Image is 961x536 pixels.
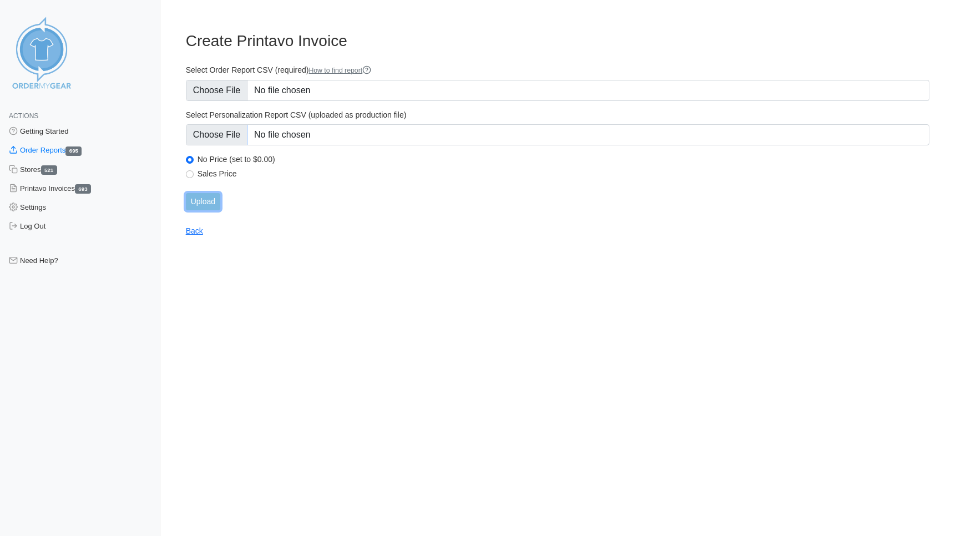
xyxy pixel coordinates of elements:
a: How to find report [308,67,371,74]
span: 695 [65,146,82,156]
span: 693 [75,184,91,194]
label: Select Order Report CSV (required) [186,65,929,75]
label: No Price (set to $0.00) [198,154,929,164]
label: Sales Price [198,169,929,179]
a: Back [186,226,203,235]
h3: Create Printavo Invoice [186,32,929,50]
label: Select Personalization Report CSV (uploaded as production file) [186,110,929,120]
span: 521 [41,165,57,175]
span: Actions [9,112,38,120]
input: Upload [186,193,220,210]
